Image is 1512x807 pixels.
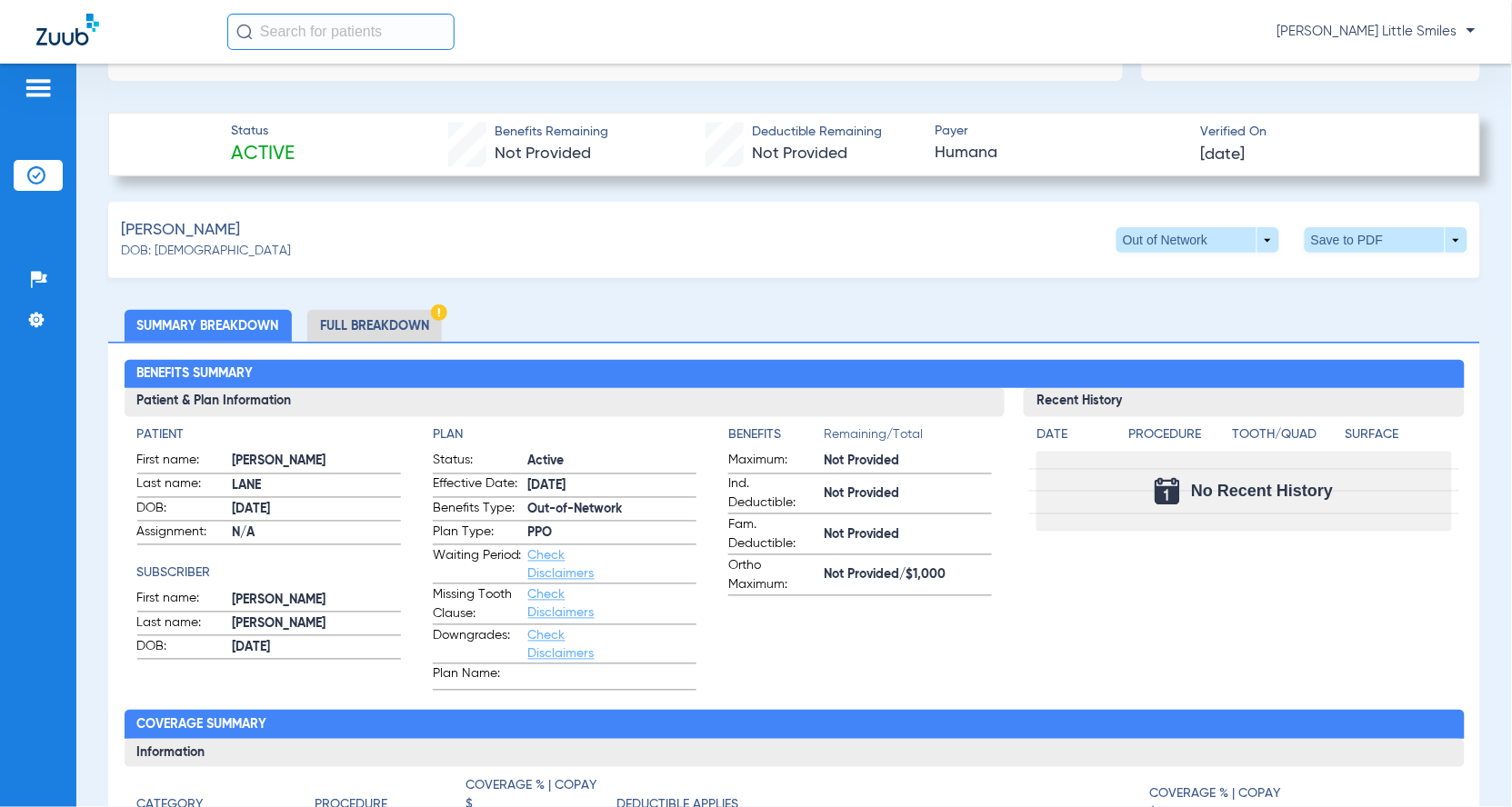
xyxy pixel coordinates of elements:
[433,627,522,663] span: Downgrades:
[433,475,522,497] span: Effective Date:
[935,142,1185,164] span: Humana
[1277,23,1476,41] span: [PERSON_NAME] Little Smiles
[125,388,1006,417] h3: Patient & Plan Information
[307,310,442,342] li: Full Breakdown
[137,638,226,660] span: DOB:
[528,550,595,581] a: Check Disclaimers
[236,24,253,40] img: Search Icon
[1201,123,1451,142] span: Verified On
[528,477,696,496] span: [DATE]
[728,426,824,445] h4: Benefits
[1421,720,1512,807] iframe: Chat Widget
[137,564,401,583] h4: Subscriber
[137,426,401,445] h4: Patient
[1036,426,1113,452] app-breakdown-title: Date
[1201,144,1246,166] span: [DATE]
[233,477,401,496] span: LANE
[125,739,1465,768] h3: Information
[137,590,226,612] span: First name:
[233,453,401,472] span: [PERSON_NAME]
[1155,478,1180,505] img: Calendar
[824,453,992,472] span: Not Provided
[528,589,595,620] a: Check Disclaimers
[233,615,401,634] span: [PERSON_NAME]
[1128,426,1226,452] app-breakdown-title: Procedure
[1345,426,1451,452] app-breakdown-title: Surface
[24,77,53,99] img: hamburger-icon
[728,426,824,452] app-breakdown-title: Benefits
[231,142,295,167] span: Active
[137,475,226,497] span: Last name:
[231,122,295,141] span: Status
[233,639,401,658] span: [DATE]
[433,547,522,583] span: Waiting Period:
[227,14,455,50] input: Search for patients
[1036,426,1113,445] h4: Date
[137,452,226,473] span: First name:
[433,452,522,473] span: Status:
[1024,388,1464,417] h3: Recent History
[728,557,817,595] span: Ortho Maximum:
[125,310,292,342] li: Summary Breakdown
[433,665,522,690] span: Plan Name:
[752,145,848,162] span: Not Provided
[233,592,401,611] span: [PERSON_NAME]
[125,360,1465,389] h2: Benefits Summary
[935,122,1185,141] span: Payer
[121,219,240,242] span: [PERSON_NAME]
[431,304,447,321] img: Hazard
[137,523,226,545] span: Assignment:
[36,14,99,45] img: Zuub Logo
[752,123,883,142] span: Deductible Remaining
[824,485,992,504] span: Not Provided
[528,630,595,661] a: Check Disclaimers
[137,614,226,636] span: Last name:
[824,526,992,545] span: Not Provided
[125,710,1465,739] h2: Coverage Summary
[728,516,817,554] span: Fam. Deductible:
[1232,426,1338,452] app-breakdown-title: Tooth/Quad
[433,523,522,545] span: Plan Type:
[1305,227,1467,253] button: Save to PDF
[233,501,401,520] span: [DATE]
[433,426,696,445] h4: Plan
[1232,426,1338,445] h4: Tooth/Quad
[433,586,522,624] span: Missing Tooth Clause:
[824,566,992,585] span: Not Provided/$1,000
[728,452,817,473] span: Maximum:
[1116,227,1279,253] button: Out of Network
[1345,426,1451,445] h4: Surface
[528,453,696,472] span: Active
[137,500,226,522] span: DOB:
[1128,426,1226,445] h4: Procedure
[1191,483,1333,501] span: No Recent History
[495,123,608,142] span: Benefits Remaining
[495,145,591,162] span: Not Provided
[233,524,401,543] span: N/A
[528,501,696,520] span: Out-of-Network
[728,475,817,513] span: Ind. Deductible:
[824,426,992,452] span: Remaining/Total
[121,242,291,261] span: DOB: [DEMOGRAPHIC_DATA]
[433,500,522,522] span: Benefits Type:
[528,524,696,543] span: PPO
